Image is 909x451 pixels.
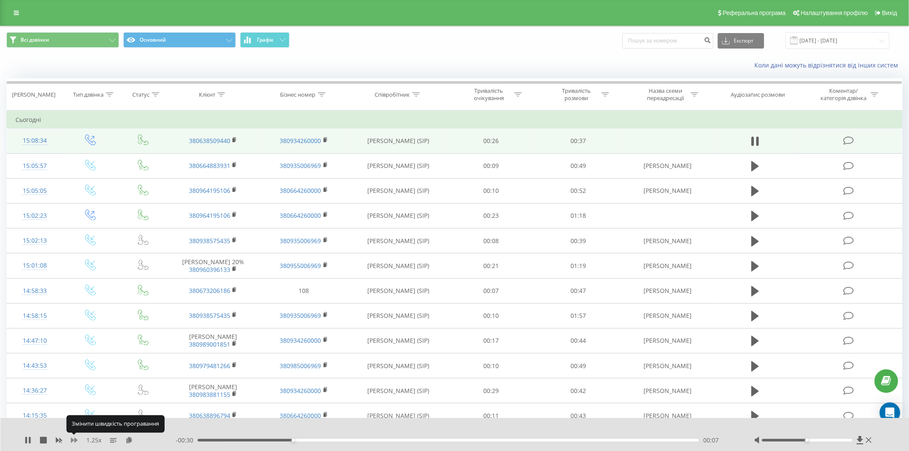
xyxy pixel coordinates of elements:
[447,229,535,253] td: 00:08
[535,253,622,278] td: 01:19
[15,283,54,299] div: 14:58:33
[280,237,321,245] a: 380935006969
[123,32,236,48] button: Основний
[622,278,714,303] td: [PERSON_NAME]
[535,203,622,228] td: 01:18
[622,378,714,403] td: [PERSON_NAME]
[15,183,54,199] div: 15:05:05
[535,229,622,253] td: 00:39
[535,403,622,428] td: 00:43
[176,436,198,445] span: - 00:30
[447,278,535,303] td: 00:07
[189,186,230,195] a: 380964195106
[15,407,54,424] div: 14:15:35
[643,87,689,102] div: Назва схеми переадресації
[189,162,230,170] a: 380664883931
[622,403,714,428] td: [PERSON_NAME]
[622,353,714,378] td: [PERSON_NAME]
[447,378,535,403] td: 00:29
[189,340,230,348] a: 380989001851
[349,253,447,278] td: [PERSON_NAME] (SIP)
[349,303,447,328] td: [PERSON_NAME] (SIP)
[447,353,535,378] td: 00:10
[466,87,512,102] div: Тривалість очікування
[447,203,535,228] td: 00:23
[349,153,447,178] td: [PERSON_NAME] (SIP)
[15,332,54,349] div: 14:47:10
[447,128,535,153] td: 00:26
[535,353,622,378] td: 00:49
[349,378,447,403] td: [PERSON_NAME] (SIP)
[349,328,447,353] td: [PERSON_NAME] (SIP)
[349,229,447,253] td: [PERSON_NAME] (SIP)
[189,286,230,295] a: 380673206186
[755,61,903,69] a: Коли дані можуть відрізнятися вiд інших систем
[189,265,230,274] a: 380960396133
[240,32,290,48] button: Графік
[280,411,321,420] a: 380664260000
[189,211,230,219] a: 380964195106
[12,91,55,98] div: [PERSON_NAME]
[168,253,259,278] td: [PERSON_NAME] 20%
[189,390,230,399] a: 380983881155
[189,311,230,320] a: 380938575435
[553,87,599,102] div: Тривалість розмови
[15,308,54,324] div: 14:58:15
[15,132,54,149] div: 15:08:34
[880,402,900,423] div: Open Intercom Messenger
[535,278,622,303] td: 00:47
[349,403,447,428] td: [PERSON_NAME] (SIP)
[731,91,785,98] div: Аудіозапис розмови
[189,362,230,370] a: 380979481266
[622,178,714,203] td: [PERSON_NAME]
[535,153,622,178] td: 00:49
[535,178,622,203] td: 00:52
[15,357,54,374] div: 14:43:53
[280,387,321,395] a: 380934260000
[447,253,535,278] td: 00:21
[447,403,535,428] td: 00:11
[622,253,714,278] td: [PERSON_NAME]
[349,178,447,203] td: [PERSON_NAME] (SIP)
[447,153,535,178] td: 00:09
[718,33,764,49] button: Експорт
[189,137,230,145] a: 380638509440
[349,278,447,303] td: [PERSON_NAME] (SIP)
[189,237,230,245] a: 380938575435
[7,111,903,128] td: Сьогодні
[723,9,786,16] span: Реферальна програма
[280,137,321,145] a: 380934260000
[535,378,622,403] td: 00:42
[281,91,316,98] div: Бізнес номер
[622,303,714,328] td: [PERSON_NAME]
[280,211,321,219] a: 380664260000
[66,415,165,433] div: Змінити швидкість програвання
[447,303,535,328] td: 00:10
[375,91,410,98] div: Співробітник
[189,411,230,420] a: 380638896794
[292,439,295,442] div: Accessibility label
[447,178,535,203] td: 00:10
[349,128,447,153] td: [PERSON_NAME] (SIP)
[168,328,259,353] td: [PERSON_NAME]
[257,37,274,43] span: Графік
[622,328,714,353] td: [PERSON_NAME]
[801,9,868,16] span: Налаштування профілю
[280,362,321,370] a: 380985006969
[622,33,714,49] input: Пошук за номером
[535,303,622,328] td: 01:57
[280,336,321,344] a: 380934260000
[882,9,897,16] span: Вихід
[15,158,54,174] div: 15:05:57
[349,203,447,228] td: [PERSON_NAME] (SIP)
[349,353,447,378] td: [PERSON_NAME] (SIP)
[199,91,215,98] div: Клієнт
[73,91,104,98] div: Тип дзвінка
[622,153,714,178] td: [PERSON_NAME]
[168,378,259,403] td: [PERSON_NAME]
[703,436,719,445] span: 00:07
[535,328,622,353] td: 00:44
[15,257,54,274] div: 15:01:08
[86,436,101,445] span: 1.25 x
[280,186,321,195] a: 380664260000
